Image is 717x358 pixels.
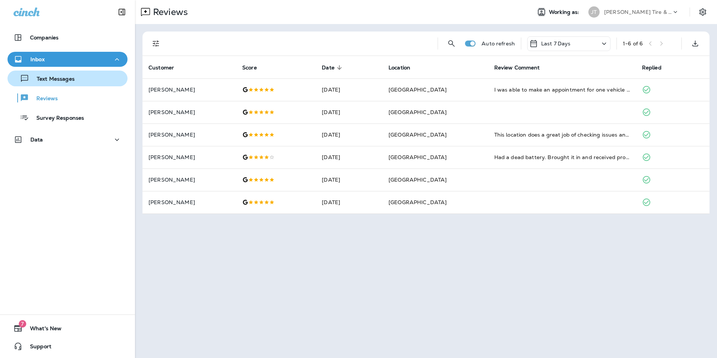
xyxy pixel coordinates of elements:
[148,64,184,71] span: Customer
[541,41,571,47] p: Last 7 Days
[494,64,550,71] span: Review Comment
[316,78,382,101] td: [DATE]
[7,110,127,125] button: Survey Responses
[148,36,163,51] button: Filters
[7,90,127,106] button: Reviews
[30,137,43,143] p: Data
[316,168,382,191] td: [DATE]
[388,131,447,138] span: [GEOGRAPHIC_DATA]
[316,146,382,168] td: [DATE]
[7,71,127,86] button: Text Messages
[316,101,382,123] td: [DATE]
[388,199,447,206] span: [GEOGRAPHIC_DATA]
[494,65,540,71] span: Review Comment
[7,339,127,354] button: Support
[148,109,230,115] p: [PERSON_NAME]
[242,65,257,71] span: Score
[148,177,230,183] p: [PERSON_NAME]
[30,35,58,41] p: Companies
[111,5,132,20] button: Collapse Sidebar
[19,320,26,328] span: 7
[148,154,230,160] p: [PERSON_NAME]
[29,115,84,122] p: Survey Responses
[494,86,630,93] div: I was able to make an appointment for one vehicle right away and they were able to squeeze in a s...
[7,132,127,147] button: Data
[388,176,447,183] span: [GEOGRAPHIC_DATA]
[29,76,75,83] p: Text Messages
[696,5,709,19] button: Settings
[322,64,344,71] span: Date
[623,41,643,47] div: 1 - 6 of 6
[494,153,630,161] div: Had a dead battery. Brought it in and received prompt service getting a new one, in and out in ab...
[148,87,230,93] p: [PERSON_NAME]
[30,56,45,62] p: Inbox
[7,52,127,67] button: Inbox
[642,65,661,71] span: Replied
[22,325,61,334] span: What's New
[642,64,671,71] span: Replied
[688,36,703,51] button: Export as CSV
[316,123,382,146] td: [DATE]
[242,64,267,71] span: Score
[444,36,459,51] button: Search Reviews
[388,86,447,93] span: [GEOGRAPHIC_DATA]
[22,343,51,352] span: Support
[150,6,188,18] p: Reviews
[29,95,58,102] p: Reviews
[148,199,230,205] p: [PERSON_NAME]
[316,191,382,214] td: [DATE]
[388,109,447,116] span: [GEOGRAPHIC_DATA]
[481,41,515,47] p: Auto refresh
[388,154,447,161] span: [GEOGRAPHIC_DATA]
[322,65,334,71] span: Date
[148,65,174,71] span: Customer
[388,65,410,71] span: Location
[388,64,420,71] span: Location
[588,6,600,18] div: JT
[7,321,127,336] button: 7What's New
[494,131,630,138] div: This location does a great job of checking issues and resolving quickly and professionally. I’m s...
[7,30,127,45] button: Companies
[549,9,581,15] span: Working as:
[604,9,672,15] p: [PERSON_NAME] Tire & Auto
[148,132,230,138] p: [PERSON_NAME]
